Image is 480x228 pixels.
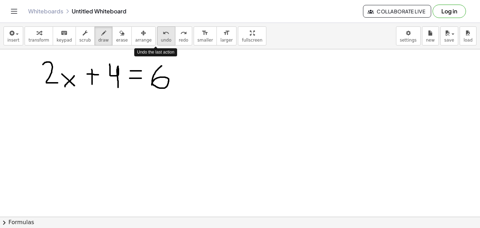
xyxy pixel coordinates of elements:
button: arrange [131,26,156,45]
span: draw [98,38,109,43]
button: Log in [433,5,466,18]
span: save [444,38,454,43]
span: load [463,38,473,43]
span: keypad [57,38,72,43]
span: scrub [79,38,91,43]
span: fullscreen [242,38,262,43]
button: settings [396,26,421,45]
button: redoredo [175,26,192,45]
button: scrub [76,26,95,45]
span: erase [116,38,128,43]
button: insert [4,26,23,45]
span: Collaborate Live [369,8,425,14]
button: save [440,26,458,45]
button: erase [112,26,131,45]
button: undoundo [157,26,175,45]
span: transform [28,38,49,43]
button: format_sizelarger [216,26,236,45]
span: undo [161,38,171,43]
button: Collaborate Live [363,5,431,18]
i: redo [180,29,187,37]
button: transform [25,26,53,45]
i: keyboard [61,29,67,37]
button: format_sizesmaller [194,26,217,45]
button: load [460,26,476,45]
span: settings [400,38,417,43]
span: new [426,38,435,43]
button: draw [95,26,113,45]
a: Whiteboards [28,8,63,15]
span: insert [7,38,19,43]
button: fullscreen [238,26,266,45]
span: redo [179,38,188,43]
span: arrange [135,38,152,43]
button: keyboardkeypad [53,26,76,45]
i: format_size [223,29,230,37]
div: Undo the last action [134,48,177,56]
button: new [422,26,439,45]
i: undo [163,29,169,37]
button: Toggle navigation [8,6,20,17]
i: format_size [202,29,208,37]
span: smaller [197,38,213,43]
span: larger [220,38,233,43]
